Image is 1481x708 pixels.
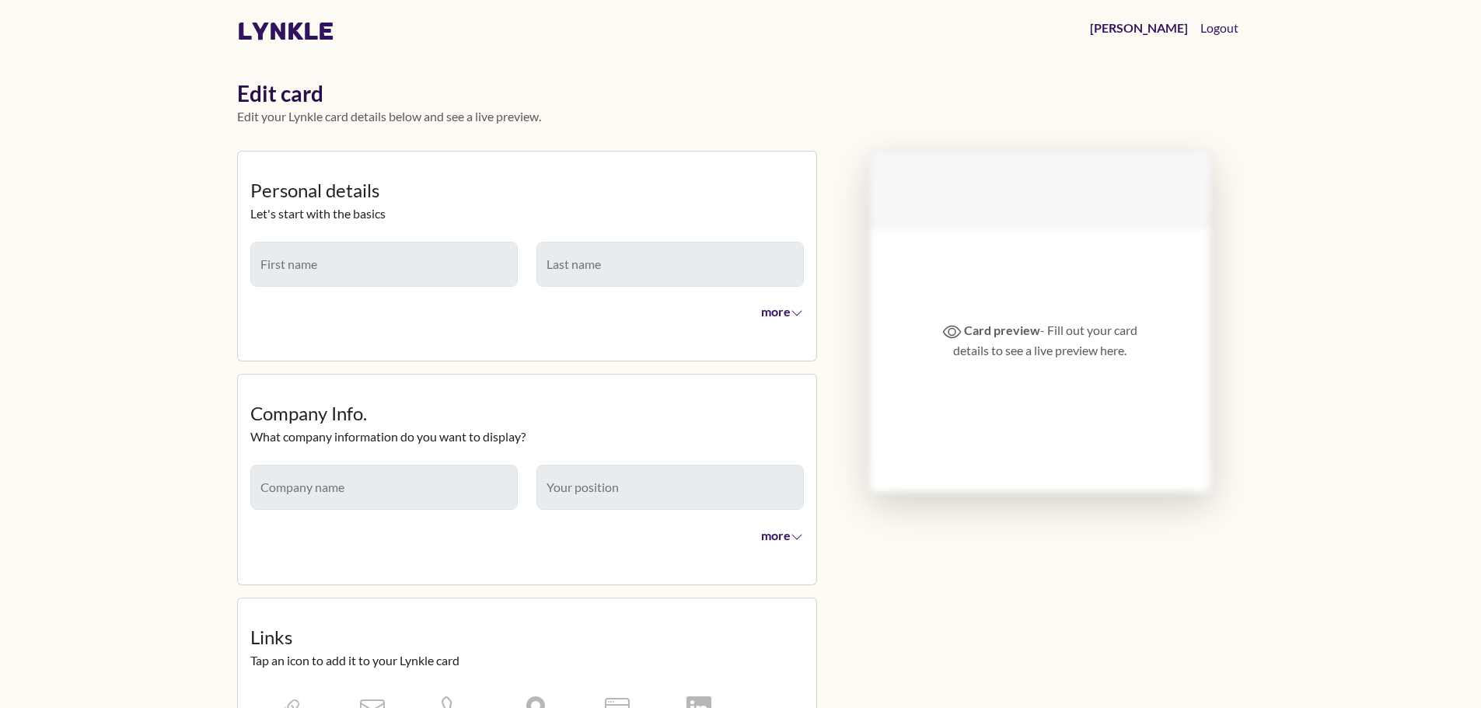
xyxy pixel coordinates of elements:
[761,304,803,319] span: more
[250,651,804,670] p: Tap an icon to add it to your Lynkle card
[751,296,804,327] button: more
[761,528,803,542] span: more
[250,399,804,427] legend: Company Info.
[964,323,1040,337] strong: Card preview
[250,623,804,651] legend: Links
[250,176,804,204] legend: Personal details
[237,81,1245,107] h1: Edit card
[751,519,804,550] button: more
[836,151,1245,530] div: Lynkle card preview
[237,16,334,46] a: lynkle
[237,107,1245,126] p: Edit your Lynkle card details below and see a live preview.
[953,323,1137,357] span: - Fill out your card details to see a live preview here.
[250,204,804,223] p: Let's start with the basics
[250,427,804,446] p: What company information do you want to display?
[1194,12,1245,44] button: Logout
[1084,12,1194,44] a: [PERSON_NAME]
